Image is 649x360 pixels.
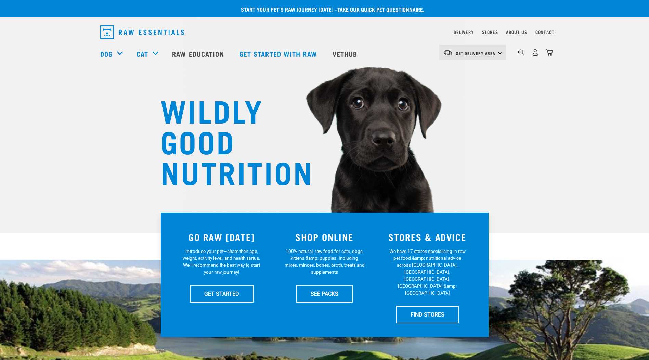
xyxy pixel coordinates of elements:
h3: SHOP ONLINE [277,232,372,242]
a: Contact [535,31,555,33]
img: home-icon@2x.png [546,49,553,56]
img: home-icon-1@2x.png [518,49,524,56]
p: Introduce your pet—share their age, weight, activity level, and health status. We'll recommend th... [181,248,262,276]
a: Stores [482,31,498,33]
a: About Us [506,31,527,33]
nav: dropdown navigation [95,23,555,42]
a: Delivery [454,31,473,33]
a: Dog [100,49,113,59]
a: take our quick pet questionnaire. [337,8,424,11]
h3: STORES & ADVICE [380,232,475,242]
img: van-moving.png [443,50,453,56]
a: FIND STORES [396,306,459,323]
a: Get started with Raw [233,40,326,67]
a: Vethub [326,40,366,67]
span: Set Delivery Area [456,52,496,54]
p: We have 17 stores specialising in raw pet food &amp; nutritional advice across [GEOGRAPHIC_DATA],... [387,248,468,297]
a: Cat [137,49,148,59]
h1: WILDLY GOOD NUTRITION [160,94,297,187]
p: 100% natural, raw food for cats, dogs, kittens &amp; puppies. Including mixes, minces, bones, bro... [284,248,365,276]
img: user.png [532,49,539,56]
a: SEE PACKS [296,285,353,302]
img: Raw Essentials Logo [100,25,184,39]
a: Raw Education [165,40,232,67]
h3: GO RAW [DATE] [174,232,269,242]
a: GET STARTED [190,285,254,302]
